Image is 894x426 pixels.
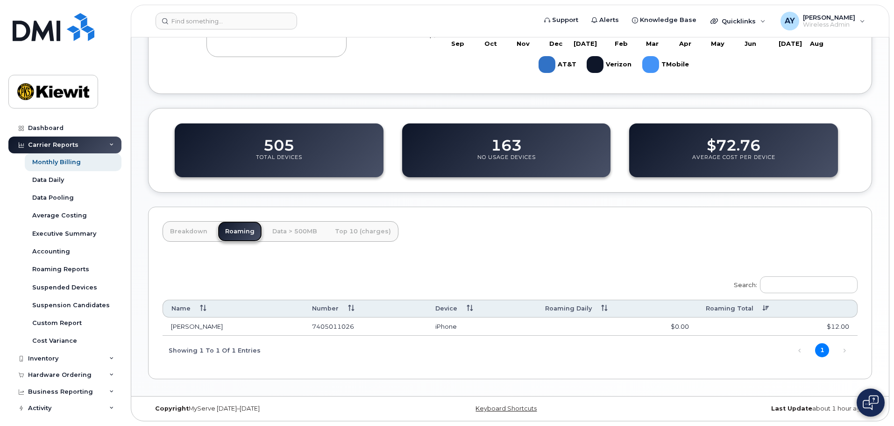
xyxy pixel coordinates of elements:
a: Keyboard Shortcuts [475,405,537,412]
input: Find something... [156,13,297,29]
dd: $72.76 [707,128,760,154]
p: Average Cost Per Device [692,154,775,171]
a: Knowledge Base [625,11,703,29]
img: Open chat [863,395,879,410]
g: Legend [539,52,690,77]
div: about 1 hour ago [631,405,872,412]
tspan: Apr [679,39,691,47]
span: Alerts [599,15,619,25]
th: Roaming Total: activate to sort column ascending [697,300,858,317]
tspan: Feb [615,39,628,47]
tspan: Aug [809,39,823,47]
g: Verizon [587,52,633,77]
dd: 505 [263,128,294,154]
tspan: Jun [745,39,756,47]
th: Name: activate to sort column ascending [163,300,304,317]
g: TMobile [642,52,690,77]
tspan: Dec [549,39,563,47]
strong: Copyright [155,405,189,412]
td: $12.00 [697,318,858,336]
tspan: May [711,39,724,47]
a: Top 10 (charges) [327,221,398,242]
tspan: $0 [428,31,437,38]
span: [PERSON_NAME] [803,14,855,21]
a: Roaming [218,221,262,242]
a: 1 [815,343,829,357]
strong: Last Update [771,405,812,412]
td: $0.00 [537,318,697,336]
dd: 163 [491,128,522,154]
tspan: Sep [451,39,464,47]
a: Previous [793,344,807,358]
th: Device: activate to sort column ascending [427,300,537,317]
span: Knowledge Base [640,15,696,25]
span: Wireless Admin [803,21,855,29]
div: MyServe [DATE]–[DATE] [148,405,390,412]
p: Total Devices [256,154,302,171]
a: Support [538,11,585,29]
div: Showing 1 to 1 of 1 entries [163,342,261,358]
a: Alerts [585,11,625,29]
a: Breakdown [163,221,215,242]
td: [PERSON_NAME] [163,318,304,336]
tspan: Oct [484,39,497,47]
span: Support [552,15,578,25]
th: Number: activate to sort column ascending [304,300,426,317]
label: Search: [728,270,858,296]
tspan: Mar [646,39,659,47]
td: 7405011026 [304,318,426,336]
tspan: [DATE] [574,39,597,47]
div: Quicklinks [704,12,772,30]
p: Roaming Charges [214,30,339,47]
a: Data > 500MB [265,221,325,242]
p: No Usage Devices [477,154,536,171]
input: Search: [760,276,858,293]
tspan: Nov [517,39,530,47]
g: AT&T [539,52,577,77]
tspan: [DATE] [779,39,802,47]
td: iPhone [427,318,537,336]
span: Quicklinks [722,17,756,25]
div: Andrew Yee [774,12,872,30]
th: Roaming Daily: activate to sort column ascending [537,300,697,317]
a: Next [837,344,851,358]
span: AY [785,15,795,27]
